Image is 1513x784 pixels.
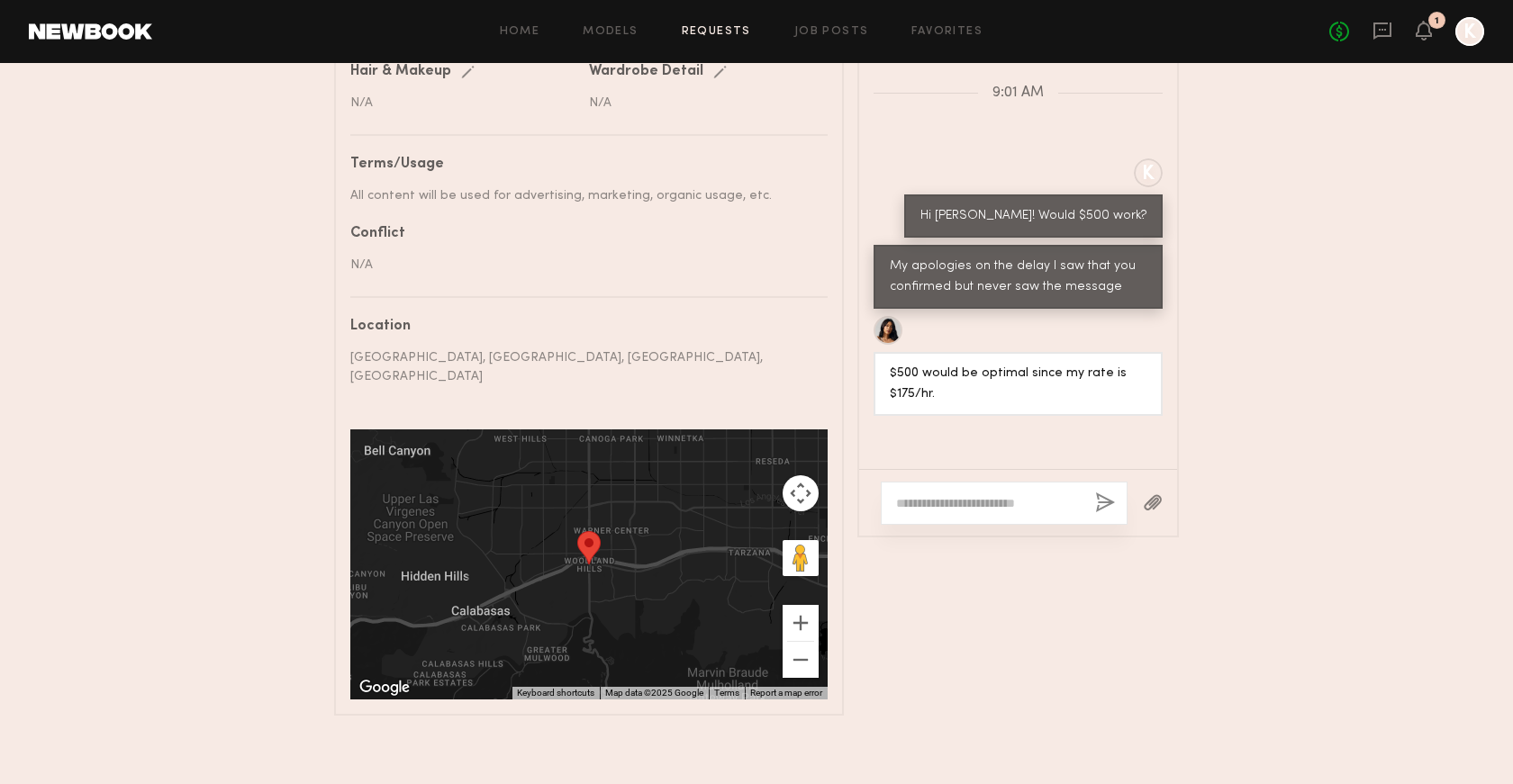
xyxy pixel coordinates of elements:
div: All content will be used for advertising, marketing, organic usage, etc. [350,186,814,205]
a: Requests [682,26,751,38]
a: K [1455,17,1484,46]
img: Google [355,676,414,699]
div: 1 [1435,16,1439,26]
div: N/A [350,256,814,275]
div: Hair & Makeup [350,65,451,79]
span: Map data ©2025 Google [605,688,703,698]
div: My apologies on the delay I saw that you confirmed but never saw the message [890,257,1146,298]
div: Conflict [350,227,814,241]
div: N/A [589,94,814,113]
button: Map camera controls [783,475,819,511]
button: Zoom in [783,605,819,641]
button: Drag Pegman onto the map to open Street View [783,540,819,576]
a: Models [583,26,638,38]
a: Terms [714,688,739,698]
button: Keyboard shortcuts [517,687,594,699]
div: Terms/Usage [350,158,814,172]
a: Job Posts [794,26,869,38]
div: Wardrobe Detail [589,65,703,79]
div: Hi [PERSON_NAME]! Would $500 work? [920,206,1146,227]
a: Open this area in Google Maps (opens a new window) [355,676,414,699]
button: Zoom out [783,642,819,678]
div: [GEOGRAPHIC_DATA], [GEOGRAPHIC_DATA], [GEOGRAPHIC_DATA], [GEOGRAPHIC_DATA] [350,348,814,386]
div: $500 would be optimal since my rate is $175/hr. [890,364,1146,405]
a: Favorites [911,26,983,38]
a: Report a map error [750,688,822,698]
div: N/A [350,94,575,113]
div: Location [350,320,814,334]
span: 9:01 AM [992,86,1044,101]
a: Home [500,26,540,38]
